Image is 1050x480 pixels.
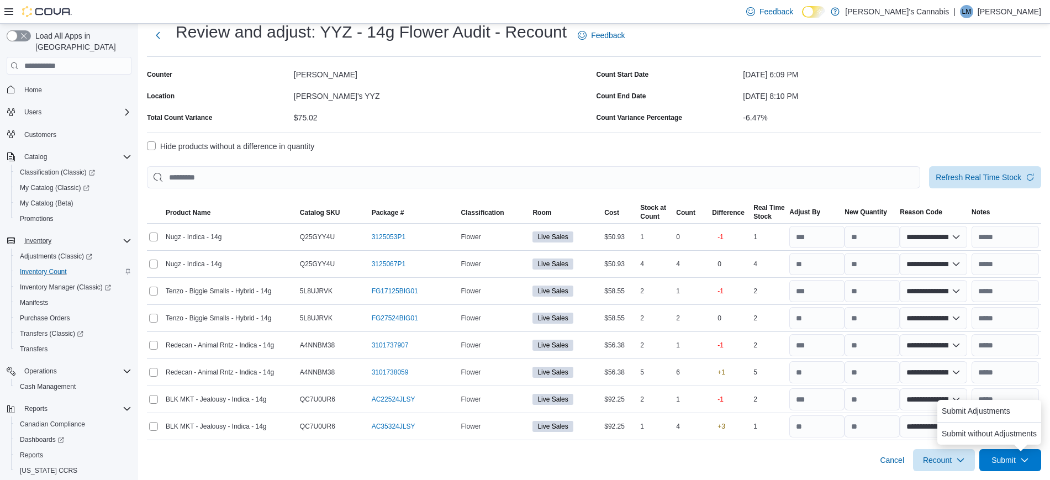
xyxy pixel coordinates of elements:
span: Catalog SKU [300,208,340,217]
div: Flower [459,366,531,379]
span: Q25GYY4U [300,233,335,241]
span: QC7U0UR6 [300,395,335,404]
a: Transfers [15,342,52,356]
a: Reports [15,449,48,462]
span: Refresh Real Time Stock [936,172,1021,183]
span: Canadian Compliance [15,418,131,431]
p: -1 [717,341,724,350]
span: Operations [20,365,131,378]
span: Nugz - Indica - 14g [166,260,221,268]
span: My Catalog (Beta) [20,199,73,208]
span: Submit without Adjustments [942,428,1037,439]
p: [PERSON_NAME] [978,5,1041,18]
span: Home [20,82,131,96]
span: Catalog [20,150,131,163]
span: Transfers [20,345,48,354]
span: Package # [372,208,404,217]
label: Hide products without a difference in quantity [147,140,314,153]
button: Catalog [20,150,51,163]
div: $92.25 [602,393,638,406]
span: Real Time Stock [753,203,784,221]
div: 2 [751,339,787,352]
span: Inventory Count [20,267,67,276]
button: Submit [979,449,1041,471]
button: Difference [710,206,751,219]
div: Difference [712,208,745,217]
span: Promotions [20,214,54,223]
span: Product Name [166,208,210,217]
span: Reason Code [900,208,942,217]
span: Live Sales [532,421,573,432]
span: Dashboards [20,435,64,444]
a: 3101737907 [372,341,409,350]
div: 2 [751,393,787,406]
div: 4 [674,420,710,433]
a: FG17125BIG01 [372,287,418,296]
div: 2 [638,284,674,298]
span: Washington CCRS [15,464,131,477]
span: My Catalog (Beta) [15,197,131,210]
span: Inventory [24,236,51,245]
span: Room [532,208,551,217]
button: Count [674,206,710,219]
div: Flower [459,393,531,406]
div: $75.02 [294,109,592,122]
span: 5L8UJRVK [300,314,333,323]
div: Count Variance Percentage [597,113,682,122]
label: Location [147,92,175,101]
span: Live Sales [532,313,573,324]
div: 4 [751,257,787,271]
div: $50.93 [602,230,638,244]
div: Flower [459,257,531,271]
span: Live Sales [532,286,573,297]
button: Cash Management [11,379,136,394]
p: -1 [717,287,724,296]
span: Promotions [15,212,131,225]
a: 3101738059 [372,368,409,377]
div: Flower [459,284,531,298]
button: Operations [20,365,61,378]
span: Manifests [20,298,48,307]
div: -6.47% [743,109,1041,122]
a: FG27524BIG01 [372,314,418,323]
div: 0 [674,230,710,244]
span: Recount [923,455,952,466]
a: Dashboards [15,433,68,446]
a: My Catalog (Beta) [15,197,78,210]
div: 5 [751,366,787,379]
span: Reports [24,404,48,413]
a: Transfers (Classic) [11,326,136,341]
button: Users [20,106,46,119]
label: Count End Date [597,92,646,101]
span: 5L8UJRVK [300,287,333,296]
button: Transfers [11,341,136,357]
p: [PERSON_NAME]'s Cannabis [845,5,949,18]
div: $58.55 [602,284,638,298]
button: Package # [370,206,459,219]
p: 0 [717,314,721,323]
span: Live Sales [532,259,573,270]
a: Classification (Classic) [11,165,136,180]
span: Live Sales [537,259,568,269]
span: Users [20,106,131,119]
button: Home [2,81,136,97]
button: Next [147,24,169,46]
span: Reports [20,451,43,460]
button: Manifests [11,295,136,310]
div: $56.38 [602,339,638,352]
span: QC7U0UR6 [300,422,335,431]
div: [DATE] 8:10 PM [743,87,1041,101]
span: Home [24,86,42,94]
span: Canadian Compliance [20,420,85,429]
span: My Catalog (Classic) [20,183,89,192]
span: Reports [15,449,131,462]
span: A4NNBM38 [300,368,335,377]
span: Live Sales [532,231,573,242]
p: +1 [717,368,725,377]
div: $56.38 [602,366,638,379]
span: Tenzo - Biggie Smalls - Hybrid - 14g [166,287,271,296]
div: [PERSON_NAME]'s YYZ [294,87,592,101]
span: Transfers (Classic) [15,327,131,340]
